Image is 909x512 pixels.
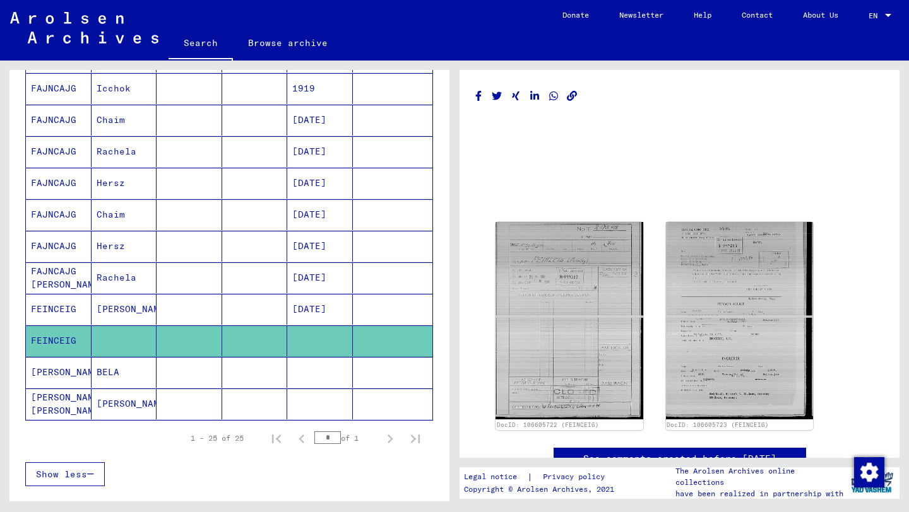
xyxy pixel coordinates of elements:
img: Change consent [854,457,884,487]
p: Copyright © Arolsen Archives, 2021 [464,484,620,495]
a: Browse archive [233,28,343,58]
button: Last page [403,426,428,451]
img: 001.jpg [666,222,814,419]
button: Share on WhatsApp [547,88,561,104]
div: 1 – 25 of 25 [191,433,244,444]
a: Privacy policy [533,470,620,484]
span: Show less [36,468,87,480]
span: EN [869,11,882,20]
a: Legal notice [464,470,527,484]
img: 001.jpg [496,222,643,419]
img: Arolsen_neg.svg [10,12,158,44]
div: Change consent [853,457,884,487]
mat-cell: Hersz [92,231,157,262]
mat-cell: FAJNCAJG [26,73,92,104]
p: The Arolsen Archives online collections [675,465,845,488]
mat-cell: Hersz [92,168,157,199]
mat-cell: [PERSON_NAME] [92,388,157,419]
mat-cell: FAJNCAJG [26,136,92,167]
a: See comments created before [DATE] [583,452,776,465]
mat-cell: [DATE] [287,231,353,262]
mat-cell: Chaim [92,105,157,136]
button: Share on LinkedIn [528,88,542,104]
mat-cell: [DATE] [287,136,353,167]
p: have been realized in partnership with [675,488,845,499]
div: of 1 [314,432,377,444]
mat-cell: 1919 [287,73,353,104]
mat-cell: FAJNCAJG [26,168,92,199]
mat-cell: Rachela [92,262,157,293]
mat-cell: FAJNCAJG [PERSON_NAME] [26,262,92,293]
mat-cell: [DATE] [287,105,353,136]
mat-cell: FEINCEIG [26,325,92,356]
button: Copy link [566,88,579,104]
mat-cell: FAJNCAJG [26,231,92,262]
a: DocID: 106605722 (FEINCEIG) [497,421,599,428]
mat-cell: [DATE] [287,262,353,293]
div: | [464,470,620,484]
mat-cell: FAJNCAJG [26,199,92,230]
mat-cell: Icchok [92,73,157,104]
mat-cell: FAJNCAJG [26,105,92,136]
mat-cell: [DATE] [287,168,353,199]
button: Share on Facebook [472,88,485,104]
mat-cell: BELA [92,357,157,388]
mat-cell: Chaim [92,199,157,230]
mat-cell: [DATE] [287,294,353,325]
button: Share on Xing [509,88,523,104]
mat-cell: Rachela [92,136,157,167]
button: Next page [377,426,403,451]
button: Show less [25,462,105,486]
img: yv_logo.png [848,467,896,498]
a: DocID: 106605723 (FEINCEIG) [667,421,769,428]
button: First page [264,426,289,451]
mat-cell: [PERSON_NAME] [92,294,157,325]
button: Previous page [289,426,314,451]
mat-cell: [PERSON_NAME] [PERSON_NAME] [26,388,92,419]
mat-cell: FEINCEIG [26,294,92,325]
a: Search [169,28,233,61]
mat-cell: [PERSON_NAME] [26,357,92,388]
mat-cell: [DATE] [287,199,353,230]
button: Share on Twitter [490,88,504,104]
